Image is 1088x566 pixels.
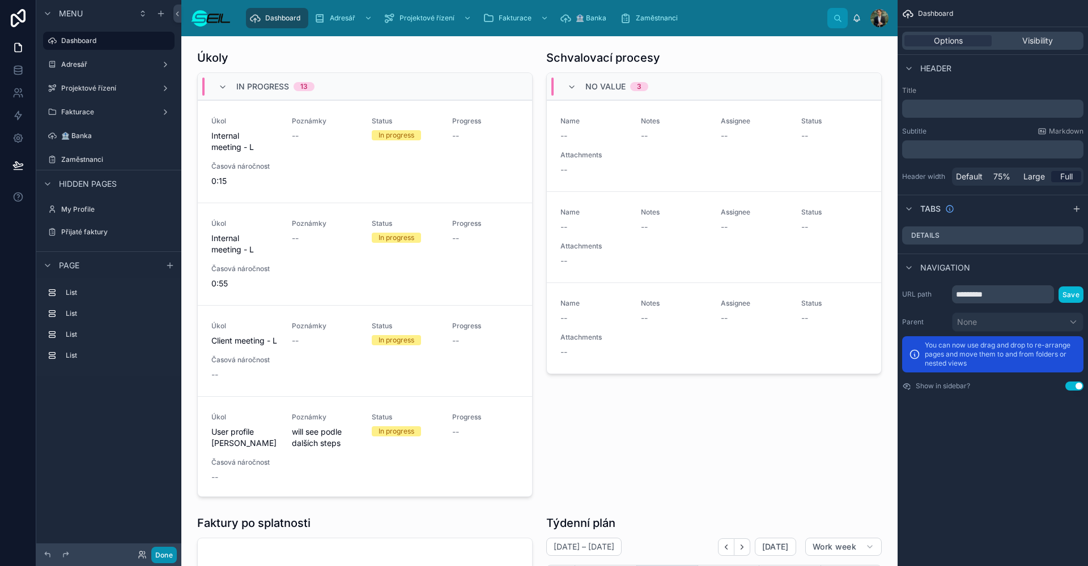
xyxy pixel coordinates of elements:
[1049,127,1083,136] span: Markdown
[61,60,156,69] label: Adresář
[59,8,83,19] span: Menu
[61,155,172,164] label: Zaměstnanci
[636,14,678,23] span: Zaměstnanci
[43,103,175,121] a: Fakturace
[902,318,947,327] label: Parent
[1022,35,1053,46] span: Visibility
[479,8,554,28] a: Fakturace
[399,14,454,23] span: Projektové řízení
[993,171,1010,182] span: 75%
[499,14,532,23] span: Fakturace
[61,36,168,45] label: Dashboard
[59,260,79,271] span: Page
[61,131,172,140] label: 🏦 Banka
[902,140,1083,158] div: scrollable content
[1023,171,1045,182] span: Large
[190,9,231,27] img: App logo
[265,14,300,23] span: Dashboard
[1059,286,1083,303] button: Save
[925,341,1077,368] p: You can now use drag and drop to re-arrange pages and move them to and from folders or nested views
[902,172,947,181] label: Header width
[576,14,606,23] span: 🏦 Banka
[66,351,170,360] label: List
[902,290,947,299] label: URL path
[1060,171,1073,182] span: Full
[61,205,172,214] label: My Profile
[952,312,1083,332] button: None
[151,547,177,563] button: Done
[956,171,983,182] span: Default
[43,55,175,74] a: Adresář
[61,108,156,117] label: Fakturace
[934,35,963,46] span: Options
[1038,127,1083,136] a: Markdown
[43,151,175,169] a: Zaměstnanci
[43,200,175,218] a: My Profile
[61,228,172,237] label: Přijaté faktury
[36,278,181,376] div: scrollable content
[902,127,926,136] label: Subtitle
[66,330,170,339] label: List
[911,231,940,240] label: Details
[59,178,117,190] span: Hidden pages
[61,84,156,93] label: Projektové řízení
[585,81,626,92] span: No value
[617,8,686,28] a: Zaměstnanci
[916,381,970,391] label: Show in sidebar?
[66,288,170,297] label: List
[380,8,477,28] a: Projektové řízení
[66,309,170,318] label: List
[43,79,175,97] a: Projektové řízení
[920,262,970,273] span: Navigation
[43,127,175,145] a: 🏦 Banka
[556,8,614,28] a: 🏦 Banka
[920,63,951,74] span: Header
[43,32,175,50] a: Dashboard
[957,316,977,328] span: None
[918,9,953,18] span: Dashboard
[902,86,1083,95] label: Title
[637,82,641,91] div: 3
[236,81,289,92] span: In progress
[920,203,941,215] span: Tabs
[330,14,355,23] span: Adresář
[240,6,827,31] div: scrollable content
[246,8,308,28] a: Dashboard
[311,8,378,28] a: Adresář
[300,82,308,91] div: 13
[43,223,175,241] a: Přijaté faktury
[902,100,1083,118] div: scrollable content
